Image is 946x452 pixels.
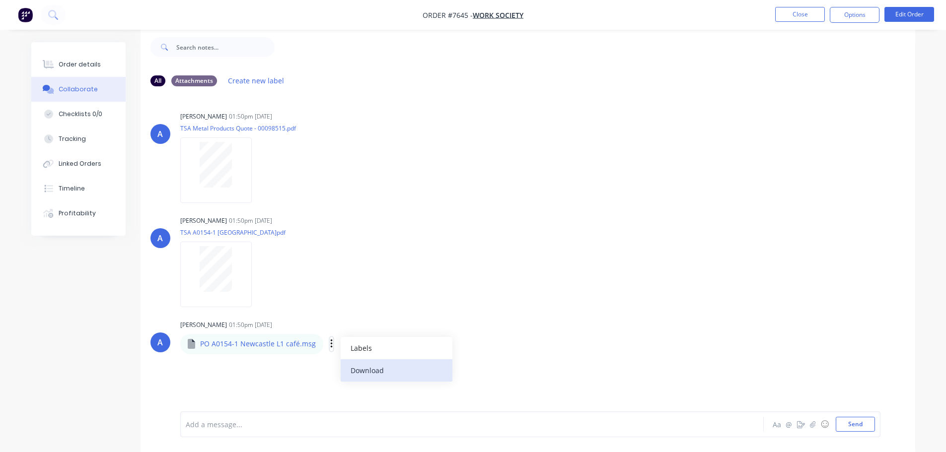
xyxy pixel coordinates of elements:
span: Order #7645 - [423,10,473,20]
div: 01:50pm [DATE] [229,216,272,225]
button: Labels [341,337,452,359]
button: Create new label [223,74,290,87]
button: Checklists 0/0 [31,102,126,127]
p: PO A0154-1 Newcastle L1 café.msg [200,339,316,349]
button: ☺ [819,418,831,430]
div: Tracking [59,134,86,143]
div: 01:50pm [DATE] [229,321,272,329]
button: Linked Orders [31,151,126,176]
div: A [157,232,163,244]
button: Send [836,417,875,432]
div: Attachments [171,75,217,86]
div: Profitability [59,209,96,218]
div: A [157,336,163,348]
input: Search notes... [176,37,275,57]
div: [PERSON_NAME] [180,321,227,329]
button: Tracking [31,127,126,151]
img: Factory [18,7,33,22]
p: TSA Metal Products Quote - 00098515.pdf [180,124,296,132]
button: Close [775,7,825,22]
div: [PERSON_NAME] [180,112,227,121]
button: Timeline [31,176,126,201]
div: Timeline [59,184,85,193]
button: @ [783,418,795,430]
button: Aa [771,418,783,430]
div: A [157,128,163,140]
div: Linked Orders [59,159,101,168]
button: Edit Order [884,7,934,22]
div: Collaborate [59,85,98,94]
div: [PERSON_NAME] [180,216,227,225]
button: Collaborate [31,77,126,102]
button: Download [341,359,452,382]
div: Order details [59,60,101,69]
button: Profitability [31,201,126,226]
a: Work Society [473,10,523,20]
div: Checklists 0/0 [59,110,102,119]
button: Options [830,7,879,23]
div: 01:50pm [DATE] [229,112,272,121]
p: TSA A0154-1 [GEOGRAPHIC_DATA]pdf [180,228,286,237]
button: Order details [31,52,126,77]
div: All [150,75,165,86]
